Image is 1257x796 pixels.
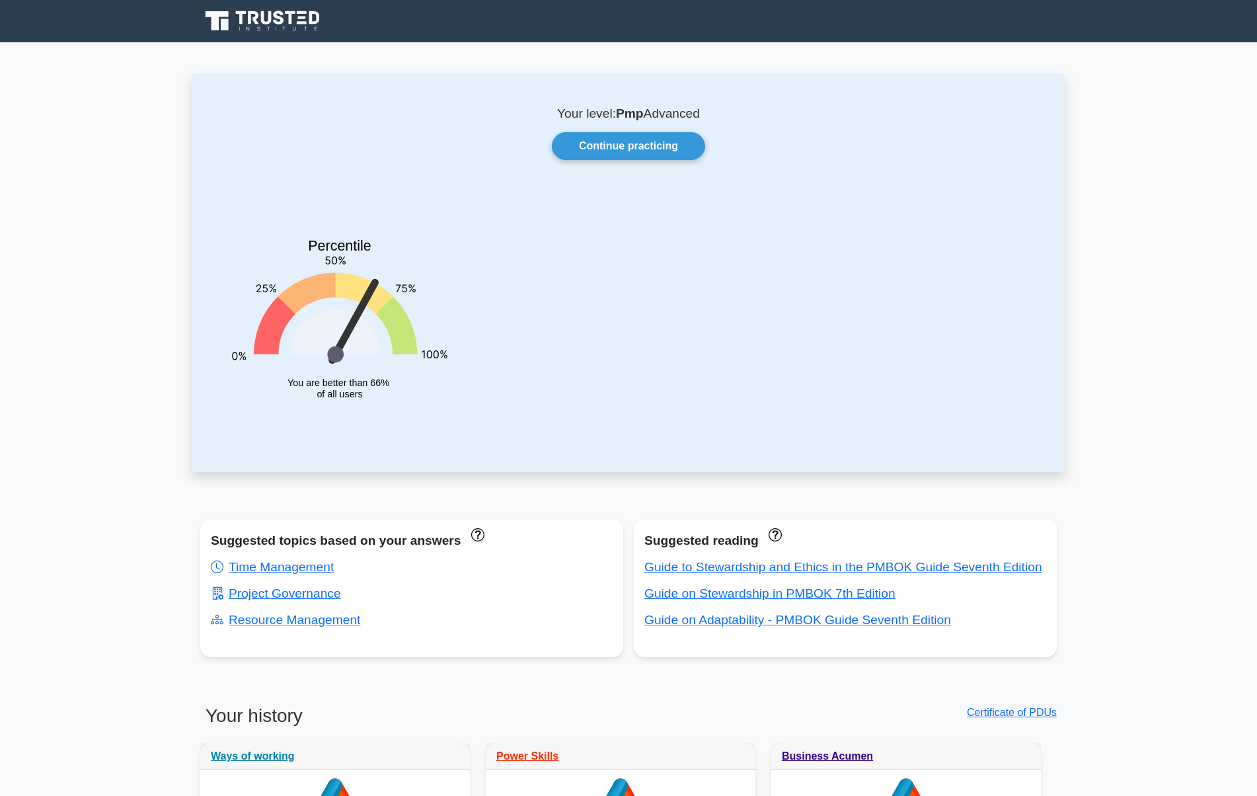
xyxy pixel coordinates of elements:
a: Project Governance [211,586,341,600]
tspan: You are better than 66% [287,378,389,388]
a: Power Skills [496,750,558,762]
h3: Your history [200,705,621,738]
a: Continue practicing [552,132,705,160]
a: These topics have been answered less than 50% correct. Topics disapear when you answer questions ... [468,527,484,541]
a: Time Management [211,560,334,574]
a: Certificate of PDUs [967,707,1057,718]
a: Ways of working [211,750,295,762]
a: Business Acumen [782,750,873,762]
p: Your level: Advanced [224,106,1033,122]
a: Guide on Adaptability - PMBOK Guide Seventh Edition [644,613,951,627]
a: Resource Management [211,613,360,627]
a: Guide to Stewardship and Ethics in the PMBOK Guide Seventh Edition [644,560,1042,574]
tspan: of all users [317,389,362,400]
a: These concepts have been answered less than 50% correct. The guides disapear when you answer ques... [765,527,782,541]
a: Guide on Stewardship in PMBOK 7th Edition [644,586,895,600]
div: Suggested topics based on your answers [211,530,613,551]
div: Suggested reading [644,530,1046,551]
text: Percentile [308,238,371,254]
b: Pmp [616,106,644,120]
